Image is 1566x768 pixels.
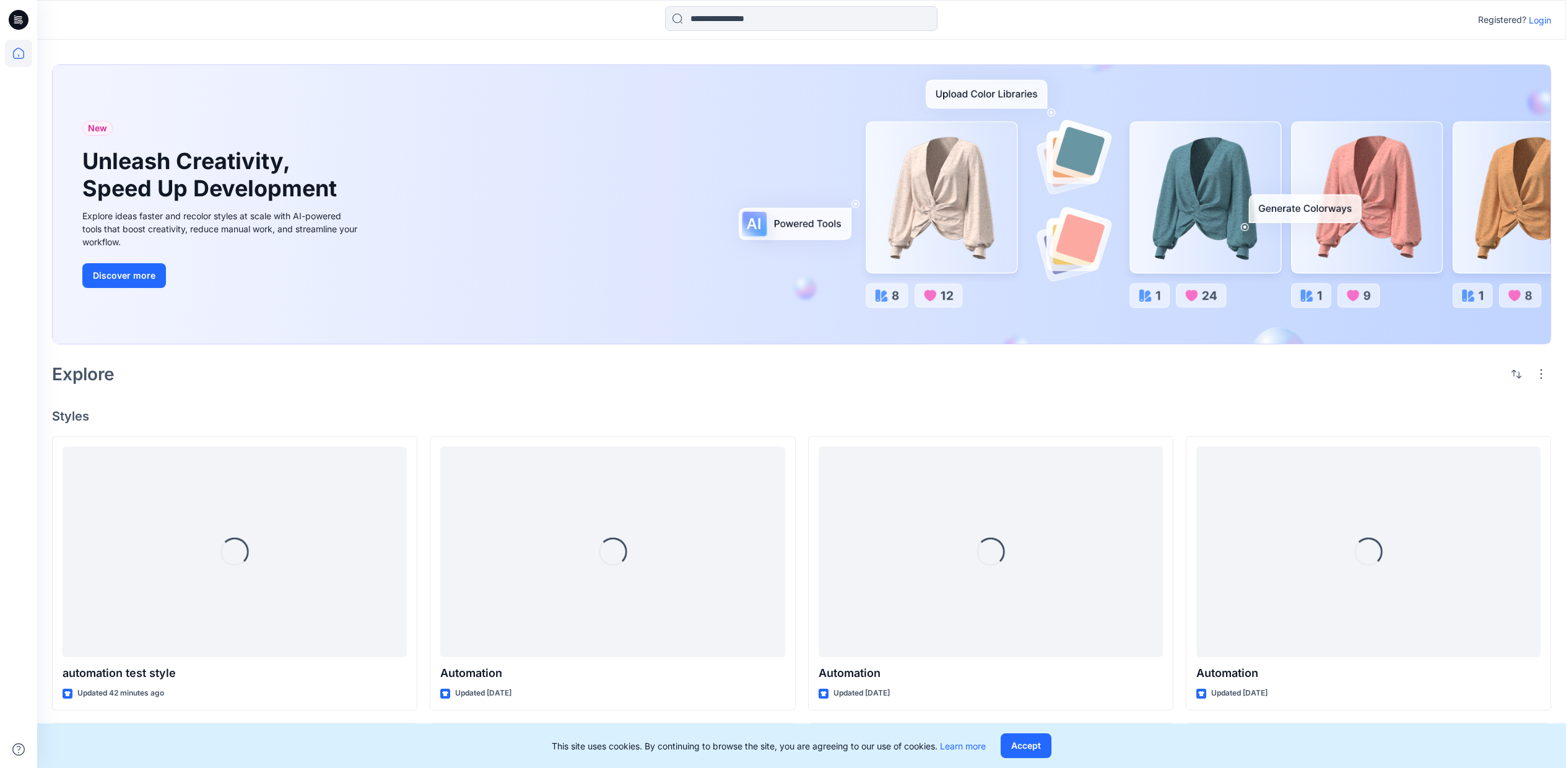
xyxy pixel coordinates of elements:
span: New [88,121,107,136]
p: Updated [DATE] [1211,687,1268,700]
button: Discover more [82,263,166,288]
p: Automation [1196,665,1541,682]
p: Updated 42 minutes ago [77,687,164,700]
p: Automation [440,665,785,682]
p: automation test style [63,665,407,682]
a: Discover more [82,263,361,288]
p: Updated [DATE] [833,687,890,700]
button: Accept [1001,733,1051,758]
p: This site uses cookies. By continuing to browse the site, you are agreeing to our use of cookies. [552,740,986,753]
div: Explore ideas faster and recolor styles at scale with AI-powered tools that boost creativity, red... [82,209,361,248]
p: Automation [819,665,1163,682]
p: Registered? [1478,12,1526,27]
h2: Explore [52,364,115,384]
p: Updated [DATE] [455,687,511,700]
h1: Unleash Creativity, Speed Up Development [82,148,342,201]
a: Learn more [940,741,986,751]
h4: Styles [52,409,1551,424]
p: Login [1529,14,1551,27]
